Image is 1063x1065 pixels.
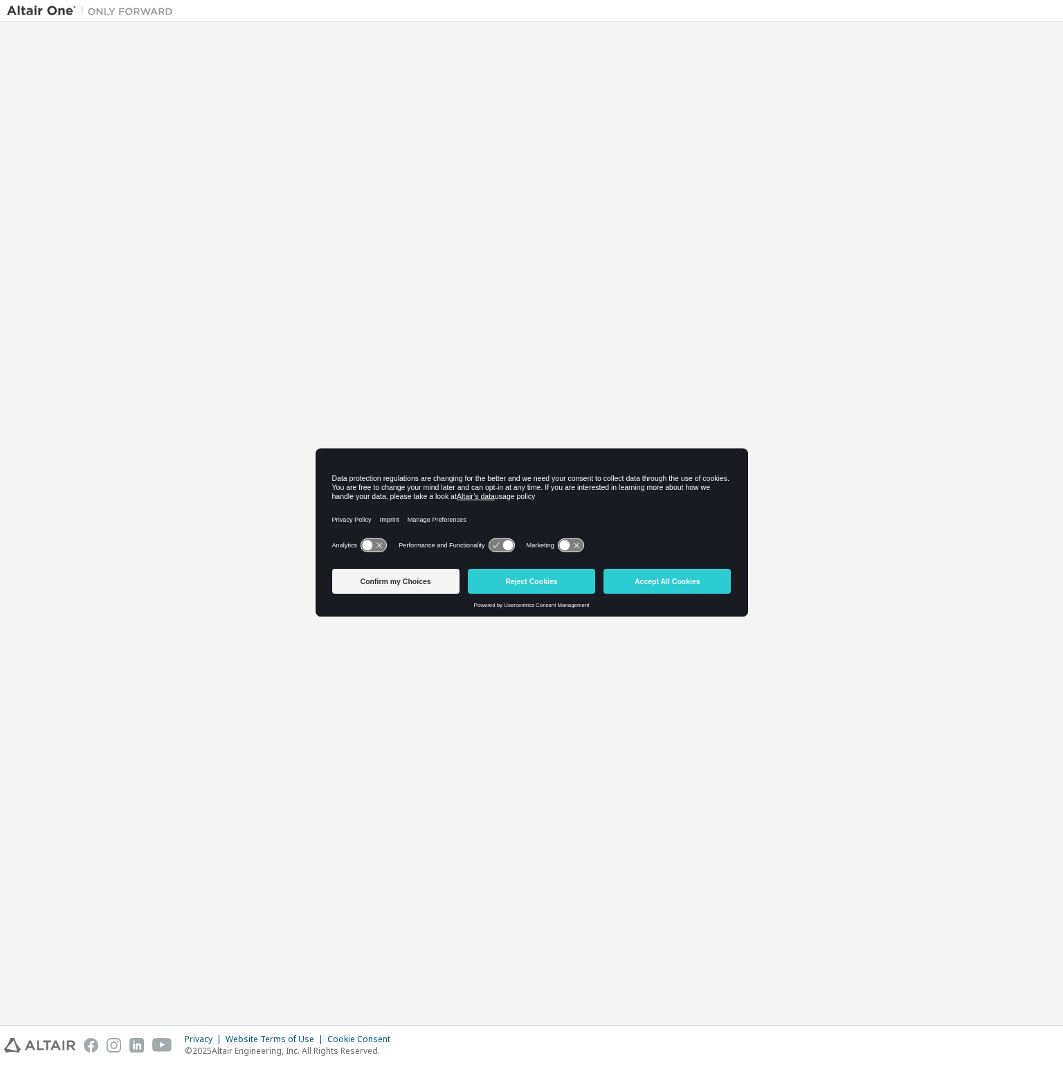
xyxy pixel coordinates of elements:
[185,1045,399,1057] p: © 2025 Altair Engineering, Inc. All Rights Reserved.
[327,1034,399,1045] div: Cookie Consent
[4,1038,75,1053] img: altair_logo.svg
[107,1038,121,1053] img: instagram.svg
[7,4,180,18] img: Altair One
[226,1034,327,1045] div: Website Terms of Use
[152,1038,172,1053] img: youtube.svg
[129,1038,144,1053] img: linkedin.svg
[84,1038,98,1053] img: facebook.svg
[185,1034,226,1045] div: Privacy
